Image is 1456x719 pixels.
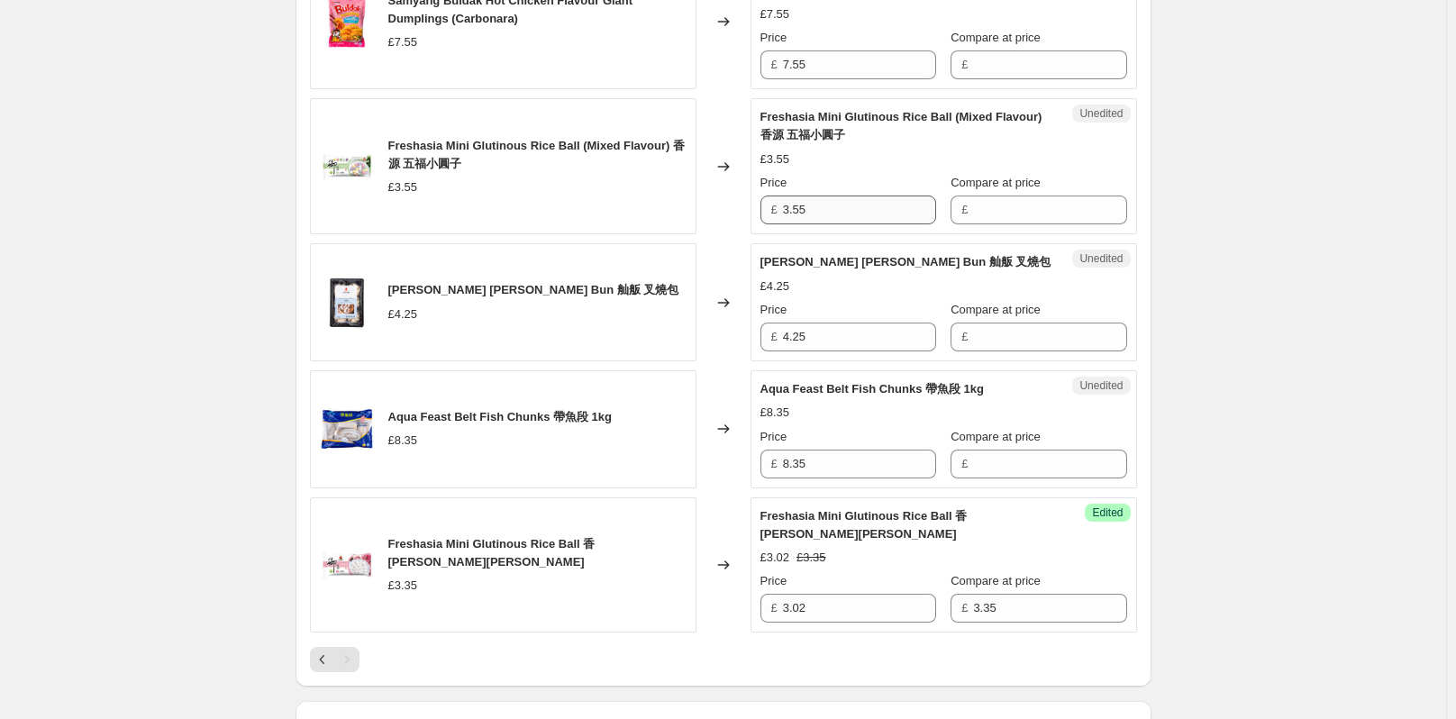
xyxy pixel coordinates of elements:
[320,402,374,456] img: a4301408-9306-4e72-8865-a20724426785_80x.jpg
[961,330,968,343] span: £
[388,432,418,450] div: £8.35
[320,140,374,194] img: 90978b5c-0676-4cd3-9c06-8c00bd84def9_93115408-42c0-4049-ba5a-fdc83c8a6856_80x.jpg
[951,574,1041,587] span: Compare at price
[1079,378,1123,393] span: Unedited
[771,58,778,71] span: £
[760,382,985,396] span: Aqua Feast Belt Fish Chunks 帶魚段 1kg
[320,276,374,330] img: 8eb0bccf-3896-4b4f-827d-24ea94d16470_13b8362e-83c7-420c-a656-4ec6502d219a_80x.jpg
[760,303,787,316] span: Price
[951,31,1041,44] span: Compare at price
[760,110,1042,141] span: Freshasia Mini Glutinous Rice Ball (Mixed Flavour) 香源 五福小圓子
[951,430,1041,443] span: Compare at price
[760,255,1051,268] span: [PERSON_NAME] [PERSON_NAME] Bun 舢舨 叉燒包
[961,203,968,216] span: £
[760,430,787,443] span: Price
[760,404,790,422] div: £8.35
[760,278,790,296] div: £4.25
[771,601,778,614] span: £
[1092,505,1123,520] span: Edited
[388,139,685,170] span: Freshasia Mini Glutinous Rice Ball (Mixed Flavour) 香源 五福小圓子
[961,58,968,71] span: £
[388,537,596,569] span: Freshasia Mini Glutinous Rice Ball 香[PERSON_NAME][PERSON_NAME]
[388,283,679,296] span: [PERSON_NAME] [PERSON_NAME] Bun 舢舨 叉燒包
[760,574,787,587] span: Price
[388,33,418,51] div: £7.55
[796,549,826,567] strike: £3.35
[760,509,968,541] span: Freshasia Mini Glutinous Rice Ball 香[PERSON_NAME][PERSON_NAME]
[388,178,418,196] div: £3.55
[310,647,359,672] nav: Pagination
[961,601,968,614] span: £
[961,457,968,470] span: £
[771,203,778,216] span: £
[951,176,1041,189] span: Compare at price
[760,5,790,23] div: £7.55
[760,176,787,189] span: Price
[320,538,374,592] img: 4e530704-a02a-475e-abc2-93e0e2bf4e56_80x.jpg
[310,647,335,672] button: Previous
[760,150,790,168] div: £3.55
[1079,251,1123,266] span: Unedited
[388,577,418,595] div: £3.35
[388,305,418,323] div: £4.25
[951,303,1041,316] span: Compare at price
[1079,106,1123,121] span: Unedited
[760,549,790,567] div: £3.02
[771,330,778,343] span: £
[771,457,778,470] span: £
[760,31,787,44] span: Price
[388,410,613,423] span: Aqua Feast Belt Fish Chunks 帶魚段 1kg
